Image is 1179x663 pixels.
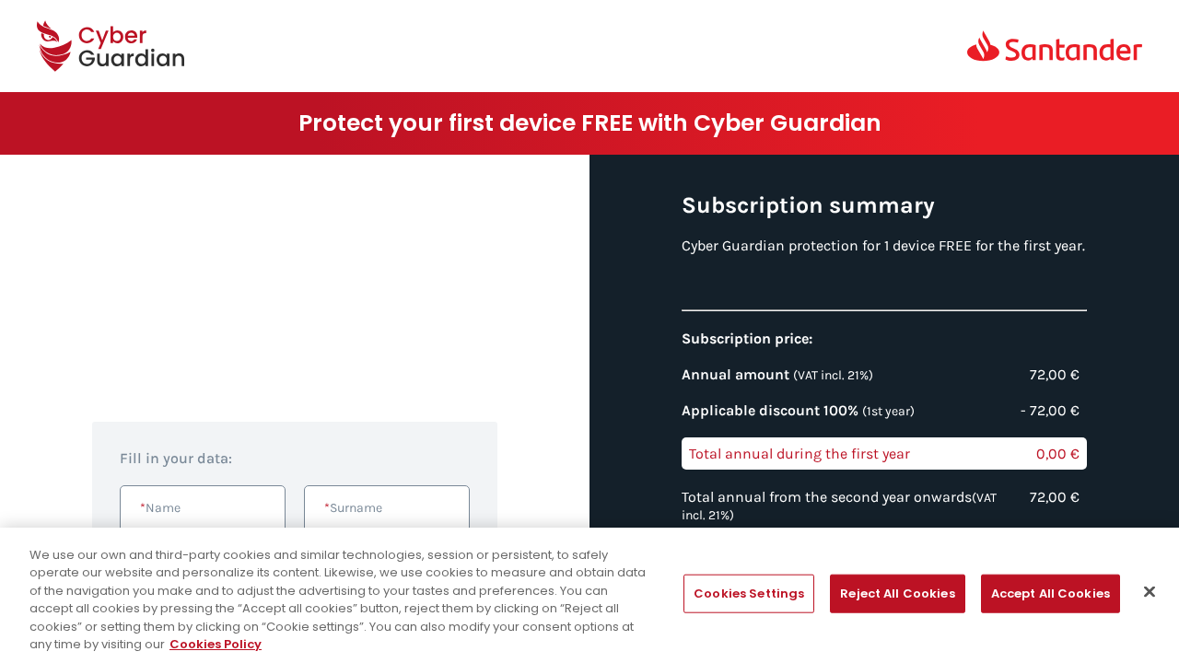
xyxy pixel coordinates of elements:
h3: Subscription summary [682,192,1087,218]
h4: Subscription price: [682,330,1087,347]
p: 72,00 € [1030,488,1080,523]
p: Total annual during the first year [689,445,910,462]
strong: Annual amount [682,366,789,383]
p: Take advantage of this opportunity! [92,386,497,403]
span: (VAT incl. 21%) [793,367,873,383]
p: Cyber Guardian protection for 1 device FREE for the first year. [682,237,1087,254]
button: Accept All Cookies [981,575,1120,613]
p: - 72,00 € [1021,401,1080,419]
strong: [PERSON_NAME] Emprende from [GEOGRAPHIC_DATA] [92,315,442,350]
p: Total annual from the second year onwards [682,488,1011,523]
button: Close [1129,572,1170,612]
button: Cookies Settings, Opens the preference center dialog [683,575,814,613]
div: We use our own and third-party cookies and similar technologies, session or persistent, to safely... [29,546,648,654]
a: More information about your privacy, opens in a new tab [169,635,262,653]
p: 72,00 € [1030,366,1080,383]
strong: Applicable discount 100% [682,401,858,419]
span: (1st year) [862,403,915,419]
p: Thanks to you can get Cyber Guardian to protect 1 device for FREE during the first year. [92,315,497,367]
h1: Create your business and make it grow without forgetting its protection [92,192,497,297]
button: Reject All Cookies [830,575,964,613]
p: 0,00 € [1036,445,1080,462]
h4: Fill in your data: [120,449,470,467]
